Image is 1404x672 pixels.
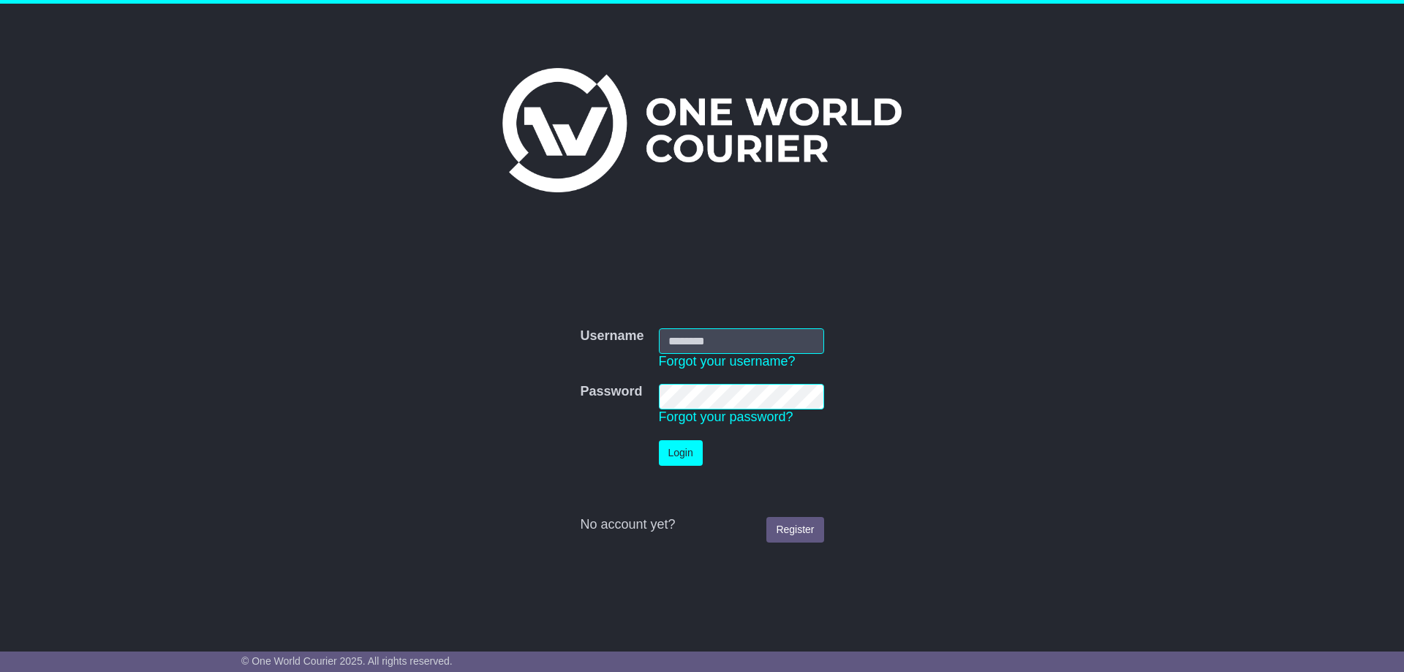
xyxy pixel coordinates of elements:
a: Register [766,517,823,543]
span: © One World Courier 2025. All rights reserved. [241,655,453,667]
label: Username [580,328,643,344]
label: Password [580,384,642,400]
button: Login [659,440,703,466]
a: Forgot your username? [659,354,796,369]
a: Forgot your password? [659,409,793,424]
img: One World [502,68,902,192]
div: No account yet? [580,517,823,533]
